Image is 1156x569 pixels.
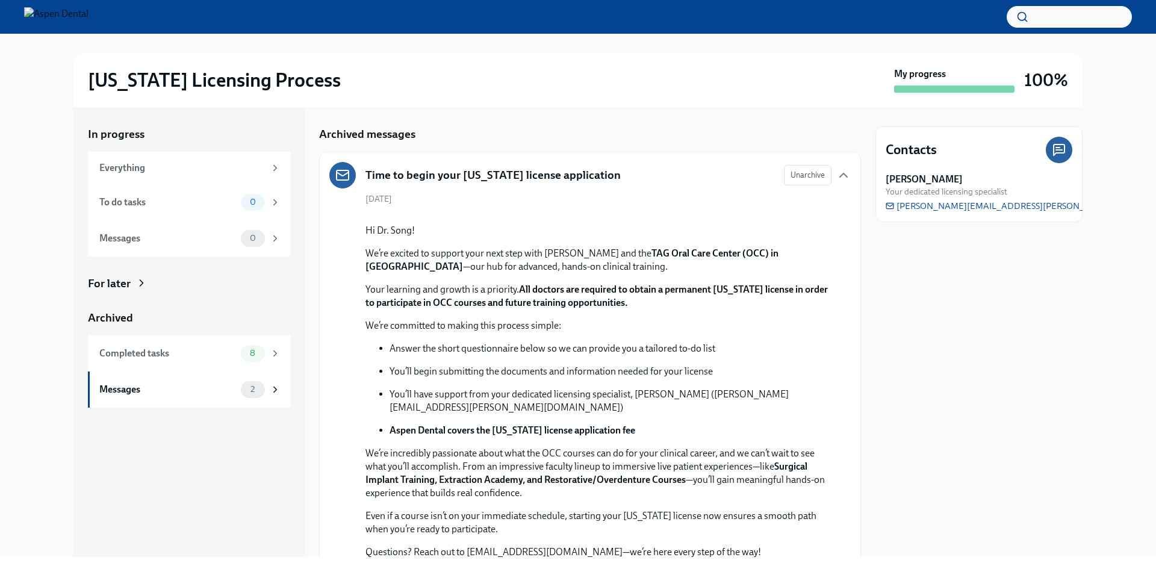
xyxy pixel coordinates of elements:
div: Messages [99,232,236,245]
div: Completed tasks [99,347,236,360]
p: Hi Dr. Song! [365,224,831,237]
strong: Surgical Implant Training, Extraction Academy, and Restorative/Overdenture Courses [365,461,807,485]
div: Messages [99,383,236,396]
p: You’ll begin submitting the documents and information needed for your license [390,365,831,378]
p: Your learning and growth is a priority. [365,283,831,309]
strong: All doctors are required to obtain a permanent [US_STATE] license in order to participate in OCC ... [365,284,828,308]
p: Even if a course isn’t on your immediate schedule, starting your [US_STATE] license now ensures a... [365,509,831,536]
img: Aspen Dental [24,7,89,26]
strong: TAG Oral Care Center (OCC) in [GEOGRAPHIC_DATA] [365,247,778,272]
h4: Contacts [886,141,937,159]
p: Questions? Reach out to [EMAIL_ADDRESS][DOMAIN_NAME]—we’re here every step of the way! [365,546,831,559]
a: Everything [88,152,290,184]
span: 0 [243,197,263,207]
a: Completed tasks8 [88,335,290,372]
a: In progress [88,126,290,142]
h5: Archived messages [319,126,415,142]
div: For later [88,276,131,291]
a: Archived [88,310,290,326]
button: Unarchive [784,165,831,185]
h3: 100% [1024,69,1068,91]
strong: My progress [894,67,946,81]
a: For later [88,276,290,291]
p: Answer the short questionnaire below so we can provide you a tailored to-do list [390,342,831,355]
span: [DATE] [365,193,392,205]
a: To do tasks0 [88,184,290,220]
h5: Time to begin your [US_STATE] license application [365,167,621,183]
p: We’re excited to support your next step with [PERSON_NAME] and the —our hub for advanced, hands-o... [365,247,831,273]
div: Everything [99,161,265,175]
span: Your dedicated licensing specialist [886,186,1007,197]
div: To do tasks [99,196,236,209]
strong: [PERSON_NAME] [886,173,963,186]
strong: Aspen Dental covers the [US_STATE] license application fee [390,424,635,436]
h2: [US_STATE] Licensing Process [88,68,341,92]
span: 2 [243,385,262,394]
p: You’ll have support from your dedicated licensing specialist, [PERSON_NAME] ([PERSON_NAME][EMAIL_... [390,388,831,414]
a: Messages0 [88,220,290,257]
a: Messages2 [88,372,290,408]
span: 0 [243,234,263,243]
span: Unarchive [791,169,825,181]
p: We’re committed to making this process simple: [365,319,831,332]
p: We’re incredibly passionate about what the OCC courses can do for your clinical career, and we ca... [365,447,831,500]
span: 8 [243,349,263,358]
